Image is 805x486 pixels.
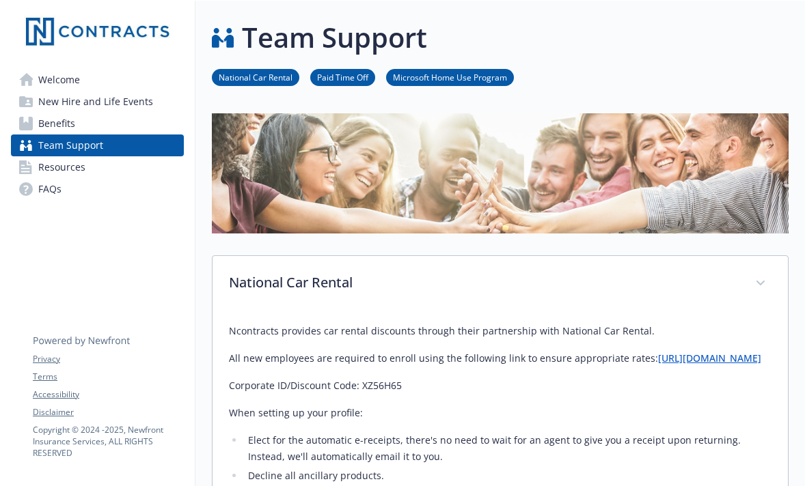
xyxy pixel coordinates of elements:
a: Privacy [33,353,183,365]
p: Ncontracts provides car rental discounts through their partnership with National Car Rental. [229,323,772,339]
p: All new employees are required to enroll using the following link to ensure appropriate rates: [229,350,772,367]
p: Corporate ID/Discount Code: XZ56H65 [229,377,772,394]
p: Copyright © 2024 - 2025 , Newfront Insurance Services, ALL RIGHTS RESERVED [33,424,183,459]
div: National Car Rental [213,256,788,312]
span: New Hire and Life Events [38,91,153,113]
a: Paid Time Off [310,70,375,83]
a: New Hire and Life Events [11,91,184,113]
a: Benefits [11,113,184,134]
span: Team Support [38,134,103,156]
h1: Team Support [242,17,427,58]
a: Resources [11,156,184,178]
li: Elect for the automatic e-receipts, there's no need to wait for an agent to give you a receipt up... [244,432,772,465]
a: Terms [33,371,183,383]
span: Resources [38,156,85,178]
a: Microsoft Home Use Program [386,70,514,83]
a: FAQs [11,178,184,200]
span: Benefits [38,113,75,134]
span: Welcome [38,69,80,91]
a: [URL][DOMAIN_NAME] [658,352,761,364]
img: team support page banner [212,113,789,233]
span: FAQs [38,178,62,200]
p: When setting up your profile: [229,405,772,421]
li: Decline all ancillary products. [244,468,772,484]
a: Team Support [11,134,184,156]
a: Disclaimer [33,406,183,418]
a: Welcome [11,69,184,91]
a: National Car Rental [212,70,299,83]
p: National Car Rental [229,272,739,293]
a: Accessibility [33,388,183,401]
